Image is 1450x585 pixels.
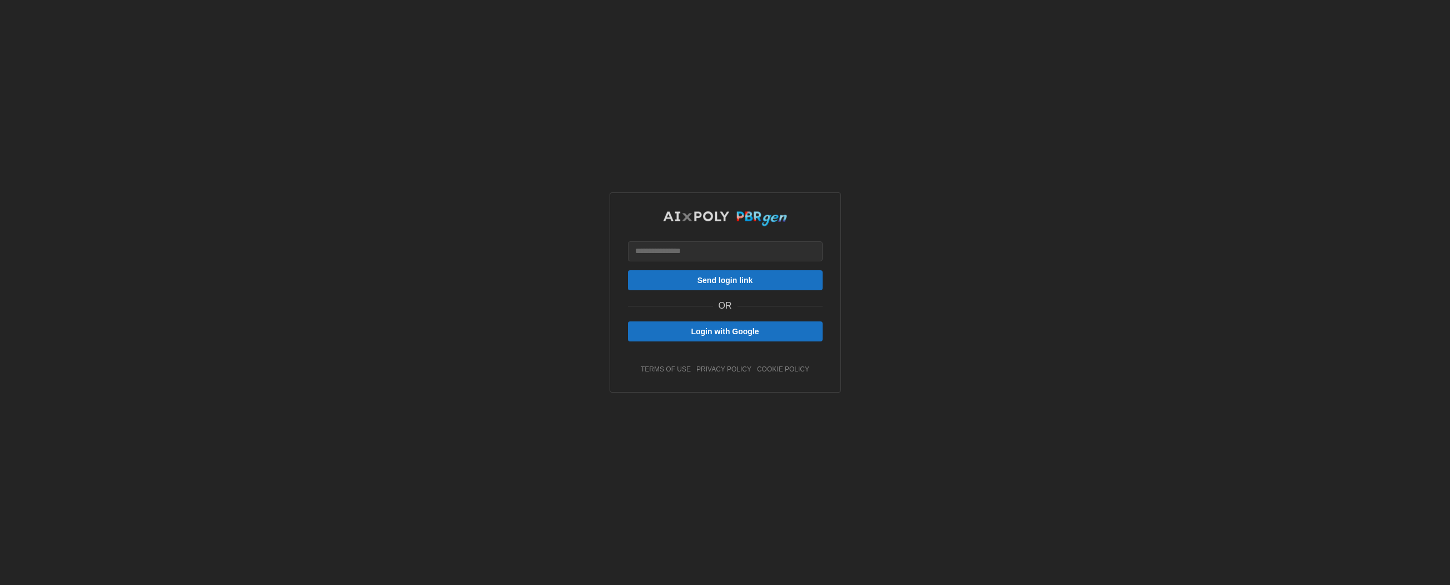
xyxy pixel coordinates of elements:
span: Send login link [697,271,753,290]
a: cookie policy [757,365,809,374]
p: OR [719,299,732,313]
a: privacy policy [696,365,751,374]
a: terms of use [641,365,691,374]
span: Login with Google [691,322,759,341]
button: Login with Google [628,321,823,341]
img: AIxPoly PBRgen [662,211,788,227]
button: Send login link [628,270,823,290]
